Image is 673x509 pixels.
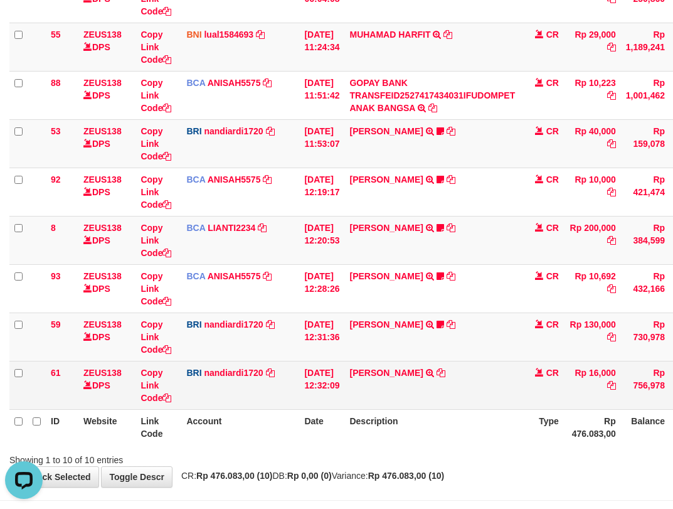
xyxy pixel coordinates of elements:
a: Copy nandiardi1720 to clipboard [266,368,275,378]
span: CR [546,223,559,233]
td: DPS [78,313,135,361]
a: Copy ANISAH5575 to clipboard [263,78,272,88]
span: 59 [51,319,61,330]
th: Type [520,409,564,445]
span: BRI [186,126,201,136]
th: Rp 476.083,00 [564,409,621,445]
span: CR [546,174,559,185]
td: Rp 29,000 [564,23,621,71]
a: Copy Rp 10,692 to clipboard [607,284,616,294]
a: Copy GOPAY BANK TRANSFEID2527417434031IFUDOMPET ANAK BANGSA to clipboard [428,103,437,113]
span: CR [546,319,559,330]
a: Copy Rp 10,000 to clipboard [607,187,616,197]
span: BNI [186,29,201,40]
a: Copy LIANTI2234 to clipboard [258,223,267,233]
a: Copy Link Code [140,126,171,161]
td: Rp 421,474 [621,168,670,216]
th: Website [78,409,135,445]
td: Rp 130,000 [564,313,621,361]
td: Rp 200,000 [564,216,621,264]
td: [DATE] 12:28:26 [299,264,344,313]
td: [DATE] 11:53:07 [299,119,344,168]
a: Copy Rp 130,000 to clipboard [607,332,616,342]
a: ANISAH5575 [208,174,261,185]
a: MUHAMAD HARFIT [349,29,430,40]
td: Rp 1,189,241 [621,23,670,71]
span: BRI [186,319,201,330]
button: Open LiveChat chat widget [5,5,43,43]
div: Showing 1 to 10 of 10 entries [9,449,271,466]
td: Rp 1,001,462 [621,71,670,119]
a: nandiardi1720 [204,319,263,330]
a: Copy SISKA MUTIARA WAHY to clipboard [447,223,455,233]
th: Date [299,409,344,445]
a: ZEUS138 [83,319,122,330]
a: Check Selected [9,466,99,488]
span: 61 [51,368,61,378]
span: BRI [186,368,201,378]
span: CR [546,29,559,40]
span: 92 [51,174,61,185]
a: GOPAY BANK TRANSFEID2527417434031IFUDOMPET ANAK BANGSA [349,78,515,113]
span: CR [546,78,559,88]
a: ZEUS138 [83,29,122,40]
span: CR [546,126,559,136]
td: Rp 40,000 [564,119,621,168]
td: DPS [78,216,135,264]
a: Copy Link Code [140,174,171,210]
td: Rp 384,599 [621,216,670,264]
a: nandiardi1720 [204,126,263,136]
a: ZEUS138 [83,78,122,88]
a: Copy nandiardi1720 to clipboard [266,126,275,136]
a: Copy BASILIUS CHARL to clipboard [447,126,455,136]
span: 8 [51,223,56,233]
a: Copy Link Code [140,223,171,258]
a: ZEUS138 [83,126,122,136]
td: Rp 756,978 [621,361,670,409]
span: 53 [51,126,61,136]
a: nandiardi1720 [204,368,263,378]
a: Copy Rp 10,223 to clipboard [607,90,616,100]
a: Copy Rp 16,000 to clipboard [607,380,616,390]
td: [DATE] 12:31:36 [299,313,344,361]
a: ANISAH5575 [208,271,261,281]
a: lual1584693 [204,29,253,40]
span: CR [546,271,559,281]
th: ID [46,409,78,445]
td: DPS [78,168,135,216]
td: [DATE] 12:32:09 [299,361,344,409]
th: Link Code [135,409,181,445]
a: Copy Link Code [140,319,171,355]
span: 88 [51,78,61,88]
a: Copy MUHAMAD HARFIT to clipboard [443,29,452,40]
span: CR [546,368,559,378]
a: ZEUS138 [83,368,122,378]
a: Copy Link Code [140,29,171,65]
a: Copy TYAS PRATOMO to clipboard [447,271,455,281]
td: [DATE] 12:19:17 [299,168,344,216]
a: Copy ANISAH5575 to clipboard [263,174,272,185]
td: DPS [78,23,135,71]
td: [DATE] 12:20:53 [299,216,344,264]
strong: Rp 476.083,00 (10) [196,471,272,481]
a: Copy Link Code [140,78,171,113]
strong: Rp 0,00 (0) [287,471,332,481]
td: DPS [78,119,135,168]
a: [PERSON_NAME] [349,126,423,136]
a: Copy Link Code [140,368,171,403]
td: Rp 730,978 [621,313,670,361]
a: Copy ANISAH5575 to clipboard [263,271,272,281]
td: DPS [78,71,135,119]
a: Copy TYAS PRATOMO to clipboard [447,174,455,185]
a: Copy lual1584693 to clipboard [256,29,265,40]
span: CR: DB: Variance: [175,471,444,481]
td: Rp 10,000 [564,168,621,216]
span: 93 [51,271,61,281]
a: LIANTI2234 [208,223,255,233]
a: Copy DANA MOCHAMADRISK to clipboard [437,368,445,378]
a: ZEUS138 [83,271,122,281]
a: [PERSON_NAME] [349,319,423,330]
a: [PERSON_NAME] [349,223,423,233]
a: Copy Rp 40,000 to clipboard [607,139,616,149]
td: DPS [78,264,135,313]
